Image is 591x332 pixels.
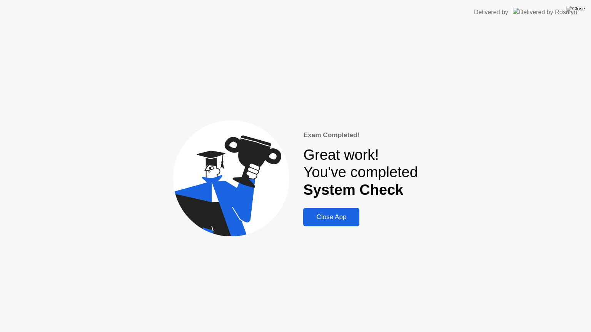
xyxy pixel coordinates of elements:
[303,208,359,226] button: Close App
[303,146,417,199] div: Great work! You've completed
[303,182,403,198] b: System Check
[566,6,585,12] img: Close
[303,130,417,140] div: Exam Completed!
[474,8,508,17] div: Delivered by
[306,213,357,221] div: Close App
[513,8,577,17] img: Delivered by Rosalyn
